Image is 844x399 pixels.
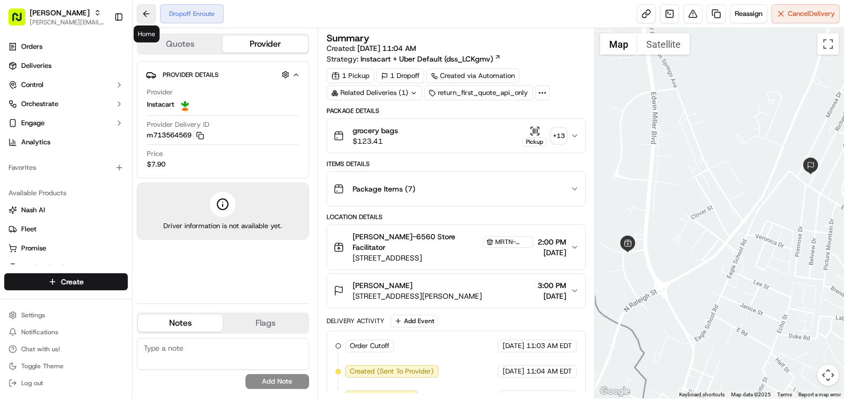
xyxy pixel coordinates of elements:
span: Orchestrate [21,99,58,109]
span: [STREET_ADDRESS][PERSON_NAME] [353,291,482,301]
span: grocery bags [353,125,398,136]
span: Nash AI [21,205,45,215]
span: Instacart + Uber Default (dss_LCKgmv) [361,54,493,64]
button: [PERSON_NAME][PERSON_NAME][EMAIL_ADDRESS][PERSON_NAME][DOMAIN_NAME] [4,4,110,30]
span: Log out [21,379,43,387]
span: Price [147,149,163,159]
img: 1736555255976-a54dd68f-1ca7-489b-9aae-adbdc363a1c4 [11,101,30,120]
button: Log out [4,376,128,391]
span: Map data ©2025 [731,392,771,397]
div: Pickup [522,137,547,146]
a: Created via Automation [426,68,520,83]
span: Order Cutoff [350,341,389,351]
input: Got a question? Start typing here... [28,68,191,80]
button: Pickup [522,126,547,146]
button: Engage [4,115,128,132]
p: Welcome 👋 [11,42,193,59]
span: Analytics [21,137,50,147]
span: [STREET_ADDRESS] [353,253,533,263]
div: Package Details [327,107,586,115]
span: 3:00 PM [538,280,566,291]
a: Analytics [4,134,128,151]
div: Strategy: [327,54,501,64]
button: Notifications [4,325,128,340]
span: Provider Details [163,71,218,79]
span: Deliveries [21,61,51,71]
span: Package Items ( 7 ) [353,184,415,194]
span: Created: [327,43,416,54]
div: + 13 [551,128,566,143]
span: [DATE] [503,367,524,376]
div: 📗 [11,155,19,163]
span: [DATE] 11:04 AM [357,44,416,53]
span: Provider [147,88,173,97]
span: 11:04 AM EDT [526,367,572,376]
button: Create [4,273,128,290]
span: Engage [21,118,45,128]
span: Notifications [21,328,58,336]
span: Reassign [735,9,762,19]
a: Promise [8,244,124,253]
span: Instacart [147,100,174,109]
div: return_first_quote_api_only [424,85,533,100]
img: profile_instacart_ahold_partner.png [179,98,191,111]
a: 💻API Documentation [85,150,174,169]
button: Flags [223,315,307,332]
a: Deliveries [4,57,128,74]
button: Provider Details [146,66,300,83]
div: 💻 [90,155,98,163]
a: 📗Knowledge Base [6,150,85,169]
button: Fleet [4,221,128,238]
span: Promise [21,244,46,253]
button: Chat with us! [4,342,128,357]
button: Product Catalog [4,259,128,276]
span: Toggle Theme [21,362,64,370]
span: Create [61,276,84,287]
span: Product Catalog [21,263,72,272]
button: Quotes [138,36,223,53]
div: Location Details [327,213,586,221]
button: Show satellite imagery [637,33,690,55]
button: CancelDelivery [771,4,840,23]
button: Package Items (7) [327,172,585,206]
span: Driver information is not available yet. [163,221,282,231]
span: [DATE] [503,341,524,351]
div: Favorites [4,159,128,176]
button: grocery bags$123.41Pickup+13 [327,119,585,153]
a: Terms (opens in new tab) [777,392,792,397]
button: Map camera controls [817,365,839,386]
img: Nash [11,11,32,32]
button: Notes [138,315,223,332]
div: Home [134,25,160,42]
button: Nash AI [4,202,128,219]
a: Open this area in Google Maps (opens a new window) [597,385,632,398]
span: [PERSON_NAME] [353,280,412,291]
a: Fleet [8,224,124,234]
button: [PERSON_NAME][EMAIL_ADDRESS][PERSON_NAME][DOMAIN_NAME] [30,18,105,27]
button: Orchestrate [4,96,128,112]
button: [PERSON_NAME][STREET_ADDRESS][PERSON_NAME]3:00 PM[DATE] [327,274,585,308]
span: API Documentation [100,154,170,164]
button: Start new chat [180,105,193,117]
button: Control [4,76,128,93]
span: Fleet [21,224,37,234]
button: Keyboard shortcuts [679,391,725,398]
button: [PERSON_NAME] [30,7,90,18]
span: $7.90 [147,160,165,169]
button: Promise [4,240,128,257]
button: m713564569 [147,131,204,140]
button: Settings [4,308,128,323]
a: Nash AI [8,205,124,215]
div: 1 Dropoff [376,68,424,83]
button: Provider [223,36,307,53]
a: Product Catalog [8,263,124,272]
span: Control [21,80,43,90]
a: Powered byPylon [75,179,128,188]
span: [DATE] [538,247,566,258]
div: Start new chat [36,101,174,112]
span: Created (Sent To Provider) [350,367,434,376]
span: Cancel Delivery [788,9,835,19]
a: Orders [4,38,128,55]
button: Reassign [730,4,767,23]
